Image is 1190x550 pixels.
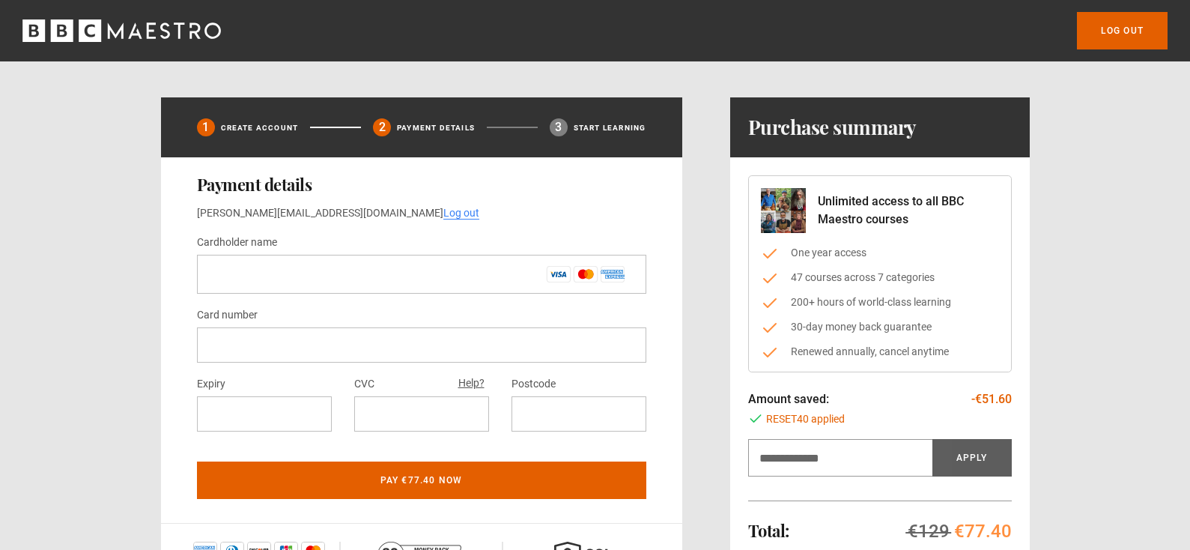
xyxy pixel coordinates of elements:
[932,439,1012,477] button: Apply
[373,118,391,136] div: 2
[221,122,299,133] p: Create Account
[197,205,646,221] p: [PERSON_NAME][EMAIL_ADDRESS][DOMAIN_NAME]
[511,375,556,393] label: Postcode
[22,19,221,42] svg: BBC Maestro
[550,118,568,136] div: 3
[197,175,646,193] h2: Payment details
[197,118,215,136] div: 1
[443,207,479,220] a: Log out
[197,306,258,324] label: Card number
[397,122,475,133] p: Payment details
[574,122,646,133] p: Start learning
[761,270,999,285] li: 47 courses across 7 categories
[523,407,634,421] iframe: Secure payment input frame
[454,374,489,393] button: Help?
[908,521,950,542] span: €129
[748,522,789,540] h2: Total:
[366,407,477,421] iframe: Secure payment input frame
[766,411,845,427] span: RESET40 applied
[748,390,829,408] p: Amount saved:
[971,390,1012,408] p: -€51.60
[197,462,646,499] button: Pay €77.40 now
[761,294,999,310] li: 200+ hours of world-class learning
[209,338,634,352] iframe: Secure payment input frame
[761,319,999,335] li: 30-day money back guarantee
[1077,12,1168,49] a: Log out
[197,234,277,252] label: Cardholder name
[818,193,999,229] p: Unlimited access to all BBC Maestro courses
[209,407,320,421] iframe: Sicherer Eingaberahmen für Ablaufdatum
[748,115,917,139] h1: Purchase summary
[761,245,999,261] li: One year access
[761,344,999,360] li: Renewed annually, cancel anytime
[197,375,225,393] label: Expiry
[954,521,1012,542] span: €77.40
[354,375,374,393] label: CVC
